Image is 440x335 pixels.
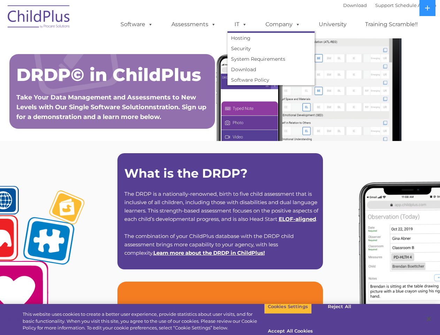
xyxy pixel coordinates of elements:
a: Software [114,17,160,31]
span: ! [153,250,265,256]
span: The DRDP is a nationally-renowned, birth to five child assessment that is inclusive of all childr... [124,191,318,222]
span: The combination of your ChildPlus database with the DRDP child assessment brings more capability ... [124,233,294,256]
span: DRDP© in ChildPlus [16,64,201,85]
img: ChildPlus by Procare Solutions [4,0,74,35]
a: Download [343,2,367,8]
a: University [312,17,354,31]
a: Schedule A Demo [395,2,436,8]
font: | [343,2,436,8]
a: Security [227,43,315,54]
a: ELOF-aligned [279,216,316,222]
a: Company [258,17,307,31]
a: Support [375,2,394,8]
a: Training Scramble!! [358,17,425,31]
a: Software Policy [227,75,315,85]
span: Take Your Data Management and Assessments to New Levels with Our Single Software Solutionnstratio... [16,94,206,121]
div: This website uses cookies to create a better user experience, provide statistics about user visit... [23,311,264,332]
strong: What is the DRDP? [124,166,248,181]
a: Download [227,64,315,75]
a: Assessments [164,17,223,31]
button: Reject All [318,299,361,314]
a: Hosting [227,33,315,43]
button: Cookies Settings [264,299,312,314]
a: Learn more about the DRDP in ChildPlus [153,250,263,256]
a: IT [227,17,254,31]
button: Close [421,311,437,327]
a: System Requirements [227,54,315,64]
